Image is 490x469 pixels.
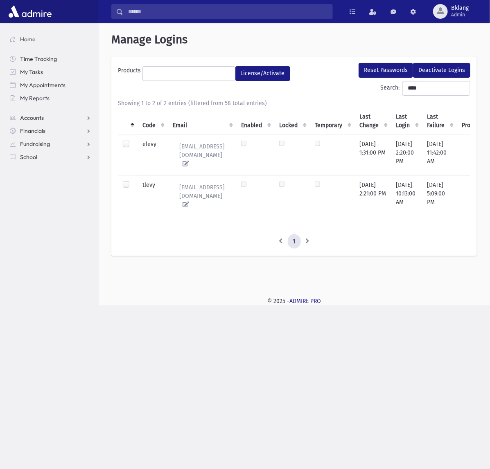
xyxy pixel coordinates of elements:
img: AdmirePro [7,3,54,20]
th: Code : activate to sort column ascending [138,108,168,135]
span: Admin [451,11,469,18]
span: Accounts [20,114,44,121]
a: School [3,150,98,164]
span: My Tasks [20,68,43,76]
a: Home [3,33,98,46]
td: [DATE] 11:42:00 AM [422,135,457,175]
th: Temporary : activate to sort column ascending [310,108,355,135]
a: [EMAIL_ADDRESS][DOMAIN_NAME] [173,140,231,171]
label: Search: [380,81,470,96]
a: [EMAIL_ADDRESS][DOMAIN_NAME] [173,181,231,211]
a: Fundraising [3,137,98,150]
a: My Reports [3,92,98,105]
span: School [20,153,37,161]
span: Bklang [451,5,469,11]
span: Home [20,36,36,43]
span: Fundraising [20,140,50,148]
div: © 2025 - [111,297,477,305]
span: My Reports [20,94,50,102]
th: Last Login : activate to sort column ascending [391,108,422,135]
label: Products [118,66,142,78]
a: Time Tracking [3,52,98,65]
th: Locked : activate to sort column ascending [274,108,310,135]
td: elevy [138,135,168,175]
th: : activate to sort column descending [118,108,138,135]
a: My Tasks [3,65,98,79]
th: Email : activate to sort column ascending [168,108,236,135]
th: Last Change : activate to sort column ascending [355,108,391,135]
td: [DATE] 2:21:00 PM [355,175,391,218]
td: [DATE] 10:13:00 AM [391,175,422,218]
h1: Manage Logins [111,33,477,47]
span: Financials [20,127,45,135]
td: [DATE] 5:09:00 PM [422,175,457,218]
td: [DATE] 1:31:00 PM [355,135,391,175]
span: Time Tracking [20,55,57,63]
input: Search: [402,81,470,96]
a: 1 [288,234,301,249]
div: Showing 1 to 2 of 2 entries (filtered from 58 total entries) [118,99,470,108]
th: Enabled : activate to sort column ascending [236,108,274,135]
td: tlevy [138,175,168,218]
a: Accounts [3,111,98,124]
a: Financials [3,124,98,137]
button: License/Activate [235,66,290,81]
a: My Appointments [3,79,98,92]
td: [DATE] 2:20:00 PM [391,135,422,175]
button: Reset Passwords [359,63,413,78]
input: Search [123,4,332,19]
button: Deactivate Logins [413,63,470,78]
a: ADMIRE PRO [289,298,321,305]
th: Last Failure : activate to sort column ascending [422,108,457,135]
span: My Appointments [20,81,65,89]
